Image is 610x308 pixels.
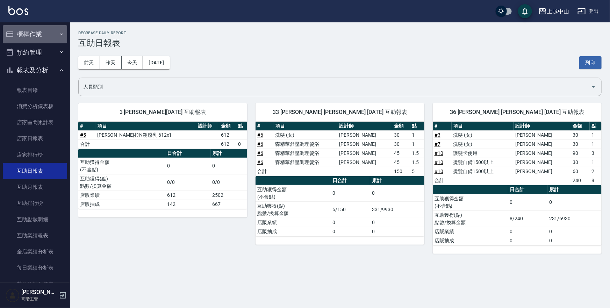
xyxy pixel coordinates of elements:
[452,130,514,139] td: 洗髮 (女)
[3,163,67,179] a: 互助日報表
[219,122,236,131] th: 金額
[256,176,424,236] table: a dense table
[78,31,602,35] h2: Decrease Daily Report
[571,122,590,131] th: 金額
[219,130,236,139] td: 612
[370,185,424,201] td: 0
[514,158,571,167] td: [PERSON_NAME]
[547,194,602,210] td: 0
[392,158,410,167] td: 45
[590,139,602,149] td: 1
[571,158,590,167] td: 30
[78,158,165,174] td: 互助獲得金額 (不含點)
[78,149,247,209] table: a dense table
[3,61,67,79] button: 報表及分析
[433,210,508,227] td: 互助獲得(點) 點數/換算金額
[337,149,392,158] td: [PERSON_NAME]
[590,176,602,185] td: 8
[256,122,424,176] table: a dense table
[571,139,590,149] td: 30
[273,158,337,167] td: 森精萃舒壓調理髮浴
[100,56,122,69] button: 昨天
[547,185,602,194] th: 累計
[410,149,424,158] td: 1.5
[370,201,424,218] td: 331/9930
[571,167,590,176] td: 60
[435,150,443,156] a: #10
[433,227,508,236] td: 店販業績
[410,167,424,176] td: 5
[433,176,452,185] td: 合計
[78,56,100,69] button: 前天
[236,122,247,131] th: 點
[81,81,588,93] input: 人員名稱
[571,176,590,185] td: 240
[3,260,67,276] a: 每日業績分析表
[547,227,602,236] td: 0
[3,147,67,163] a: 店家排行榜
[337,130,392,139] td: [PERSON_NAME]
[95,130,196,139] td: [PERSON_NAME]拉N朔感乳 612x1
[3,114,67,130] a: 店家區間累計表
[435,169,443,174] a: #10
[331,227,370,236] td: 0
[536,4,572,19] button: 上越中山
[256,185,331,201] td: 互助獲得金額 (不含點)
[508,236,547,245] td: 0
[452,158,514,167] td: 燙髮自備1500以上
[264,109,416,116] span: 33 [PERSON_NAME] [PERSON_NAME] [DATE] 互助報表
[3,43,67,62] button: 預約管理
[452,167,514,176] td: 燙髮自備1500以上
[433,122,602,185] table: a dense table
[331,218,370,227] td: 0
[211,174,247,191] td: 0/0
[452,139,514,149] td: 洗髮 (女)
[87,109,239,116] span: 3 [PERSON_NAME][DATE] 互助報表
[590,130,602,139] td: 1
[165,200,211,209] td: 142
[337,122,392,131] th: 設計師
[211,158,247,174] td: 0
[508,210,547,227] td: 8/240
[6,288,20,302] img: Person
[3,82,67,98] a: 報表目錄
[273,130,337,139] td: 洗髮 (女)
[3,179,67,195] a: 互助月報表
[514,122,571,131] th: 設計師
[571,130,590,139] td: 30
[78,139,95,149] td: 合計
[579,56,602,69] button: 列印
[257,159,263,165] a: #6
[78,122,95,131] th: #
[435,132,440,138] a: #3
[514,130,571,139] td: [PERSON_NAME]
[433,194,508,210] td: 互助獲得金額 (不含點)
[508,185,547,194] th: 日合計
[3,130,67,146] a: 店家日報表
[590,122,602,131] th: 點
[518,4,532,18] button: save
[337,139,392,149] td: [PERSON_NAME]
[547,210,602,227] td: 231/6930
[3,25,67,43] button: 櫃檯作業
[257,141,263,147] a: #6
[410,139,424,149] td: 1
[435,141,440,147] a: #7
[514,149,571,158] td: [PERSON_NAME]
[331,176,370,185] th: 日合計
[337,158,392,167] td: [PERSON_NAME]
[433,185,602,245] table: a dense table
[331,185,370,201] td: 0
[21,296,57,302] p: 高階主管
[196,122,220,131] th: 設計師
[410,130,424,139] td: 1
[256,218,331,227] td: 店販業績
[590,167,602,176] td: 2
[547,236,602,245] td: 0
[165,174,211,191] td: 0/0
[441,109,593,116] span: 36 [PERSON_NAME] [PERSON_NAME] [DATE] 互助報表
[547,7,569,16] div: 上越中山
[211,191,247,200] td: 2502
[21,289,57,296] h5: [PERSON_NAME]
[433,122,452,131] th: #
